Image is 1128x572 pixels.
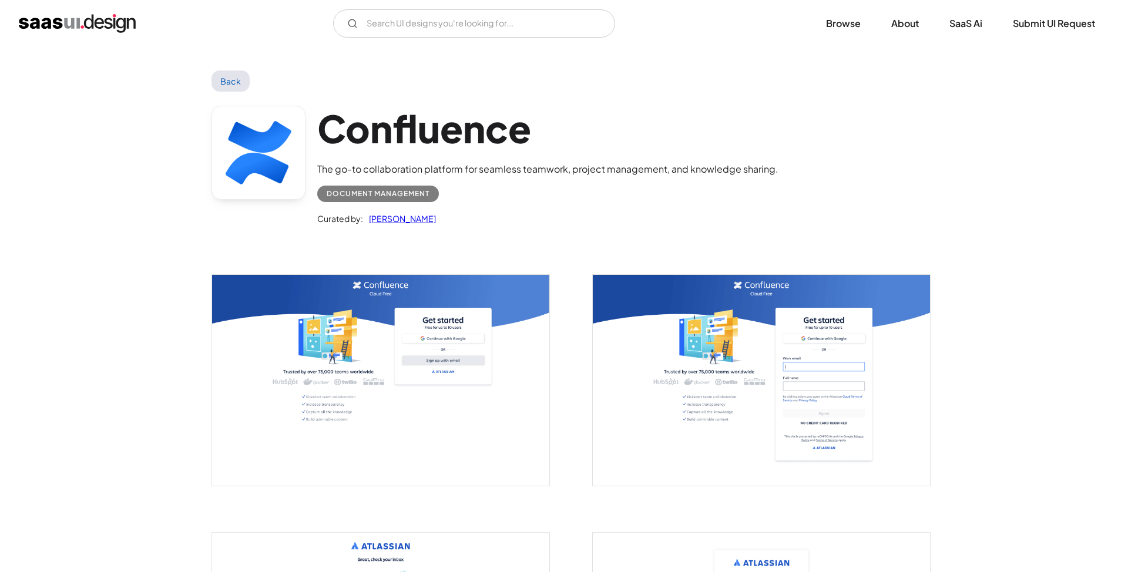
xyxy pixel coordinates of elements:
[317,162,778,176] div: The go-to collaboration platform for seamless teamwork, project management, and knowledge sharing.
[999,11,1109,36] a: Submit UI Request
[317,211,363,226] div: Curated by:
[212,275,549,486] img: 64181e721461c678055f2b04_Confluence%20Login%20Screen.png
[333,9,615,38] input: Search UI designs you're looking for...
[317,106,778,151] h1: Confluence
[363,211,436,226] a: [PERSON_NAME]
[812,11,875,36] a: Browse
[327,187,429,201] div: Document Management
[593,275,930,486] img: 64181e774370bbeb1b915f20_Confluence%20Signup%20Screen.png
[212,275,549,486] a: open lightbox
[593,275,930,486] a: open lightbox
[333,9,615,38] form: Email Form
[19,14,136,33] a: home
[877,11,933,36] a: About
[211,70,250,92] a: Back
[935,11,996,36] a: SaaS Ai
